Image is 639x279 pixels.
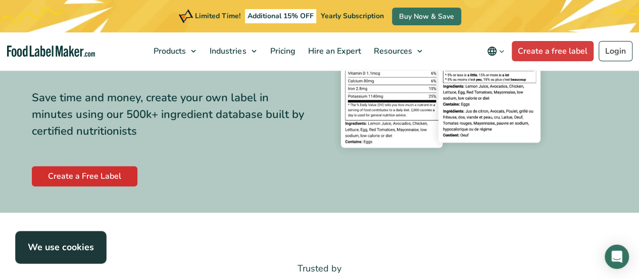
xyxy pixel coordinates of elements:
[32,90,312,140] div: Save time and money, create your own label in minutes using our 500k+ ingredient database built b...
[148,32,201,70] a: Products
[28,241,94,253] strong: We use cookies
[605,245,629,269] div: Open Intercom Messenger
[599,41,632,61] a: Login
[7,46,95,57] a: Food Label Maker homepage
[370,46,413,57] span: Resources
[32,261,608,276] p: Trusted by
[321,11,384,21] span: Yearly Subscription
[512,41,594,61] a: Create a free label
[207,46,247,57] span: Industries
[367,32,427,70] a: Resources
[305,46,362,57] span: Hire an Expert
[151,46,187,57] span: Products
[392,8,461,25] a: Buy Now & Save
[267,46,296,57] span: Pricing
[204,32,261,70] a: Industries
[264,32,299,70] a: Pricing
[195,11,240,21] span: Limited Time!
[245,9,316,23] span: Additional 15% OFF
[480,41,512,61] button: Change language
[32,166,137,186] a: Create a Free Label
[302,32,365,70] a: Hire an Expert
